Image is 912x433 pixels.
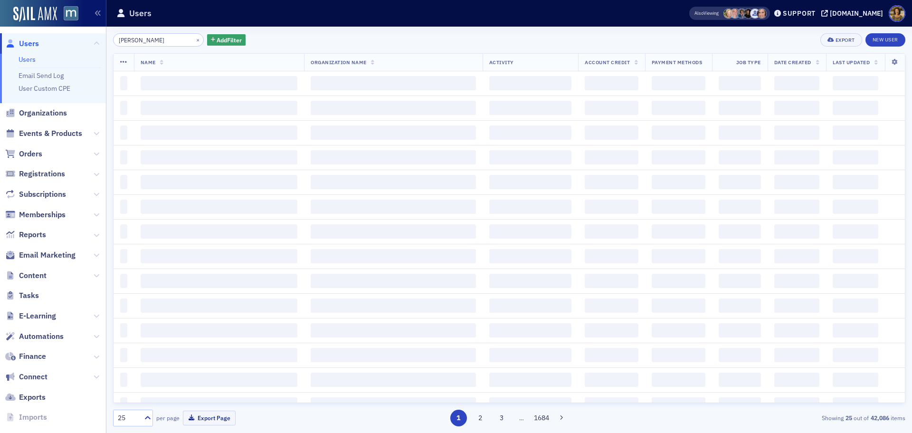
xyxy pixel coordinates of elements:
[5,189,66,200] a: Subscriptions
[5,38,39,49] a: Users
[774,373,819,387] span: ‌
[489,274,572,288] span: ‌
[774,150,819,164] span: ‌
[311,397,476,412] span: ‌
[652,200,705,214] span: ‌
[736,59,761,66] span: Job Type
[489,224,572,239] span: ‌
[774,249,819,263] span: ‌
[141,274,297,288] span: ‌
[217,36,242,44] span: Add Filter
[120,76,127,90] span: ‌
[183,411,236,425] button: Export Page
[652,323,705,337] span: ‌
[652,59,703,66] span: Payment Methods
[783,9,816,18] div: Support
[774,76,819,90] span: ‌
[719,274,761,288] span: ‌
[585,150,638,164] span: ‌
[719,397,761,412] span: ‌
[19,169,65,179] span: Registrations
[585,175,638,189] span: ‌
[141,125,297,140] span: ‌
[833,200,878,214] span: ‌
[730,9,740,19] span: Dee Sullivan
[64,6,78,21] img: SailAMX
[120,298,127,313] span: ‌
[833,150,878,164] span: ‌
[585,397,638,412] span: ‌
[141,323,297,337] span: ‌
[774,274,819,288] span: ‌
[719,298,761,313] span: ‌
[450,410,467,426] button: 1
[774,348,819,362] span: ‌
[719,125,761,140] span: ‌
[515,414,528,422] span: …
[5,270,47,281] a: Content
[5,230,46,240] a: Reports
[5,108,67,118] a: Organizations
[585,373,638,387] span: ‌
[19,311,56,321] span: E-Learning
[719,76,761,90] span: ‌
[585,125,638,140] span: ‌
[774,175,819,189] span: ‌
[833,348,878,362] span: ‌
[311,224,476,239] span: ‌
[207,34,246,46] button: AddFilter
[652,274,705,288] span: ‌
[489,373,572,387] span: ‌
[737,9,747,19] span: Chris Dougherty
[489,323,572,337] span: ‌
[585,200,638,214] span: ‌
[19,290,39,301] span: Tasks
[120,125,127,140] span: ‌
[19,372,47,382] span: Connect
[311,125,476,140] span: ‌
[833,224,878,239] span: ‌
[120,224,127,239] span: ‌
[774,224,819,239] span: ‌
[5,149,42,159] a: Orders
[19,210,66,220] span: Memberships
[585,323,638,337] span: ‌
[889,5,905,22] span: Profile
[774,101,819,115] span: ‌
[652,224,705,239] span: ‌
[489,175,572,189] span: ‌
[120,150,127,164] span: ‌
[585,348,638,362] span: ‌
[652,101,705,115] span: ‌
[652,397,705,412] span: ‌
[19,128,82,139] span: Events & Products
[652,348,705,362] span: ‌
[120,373,127,387] span: ‌
[719,150,761,164] span: ‌
[833,125,878,140] span: ‌
[830,9,883,18] div: [DOMAIN_NAME]
[57,6,78,22] a: View Homepage
[489,397,572,412] span: ‌
[141,348,297,362] span: ‌
[585,224,638,239] span: ‌
[141,298,297,313] span: ‌
[120,175,127,189] span: ‌
[833,373,878,387] span: ‌
[120,274,127,288] span: ‌
[833,249,878,263] span: ‌
[489,125,572,140] span: ‌
[489,298,572,313] span: ‌
[19,71,64,80] a: Email Send Log
[489,59,514,66] span: Activity
[19,189,66,200] span: Subscriptions
[833,59,870,66] span: Last Updated
[194,35,202,44] button: ×
[13,7,57,22] img: SailAMX
[489,101,572,115] span: ‌
[141,175,297,189] span: ‌
[833,298,878,313] span: ‌
[844,414,854,422] strong: 25
[774,200,819,214] span: ‌
[757,9,767,19] span: Katie Foo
